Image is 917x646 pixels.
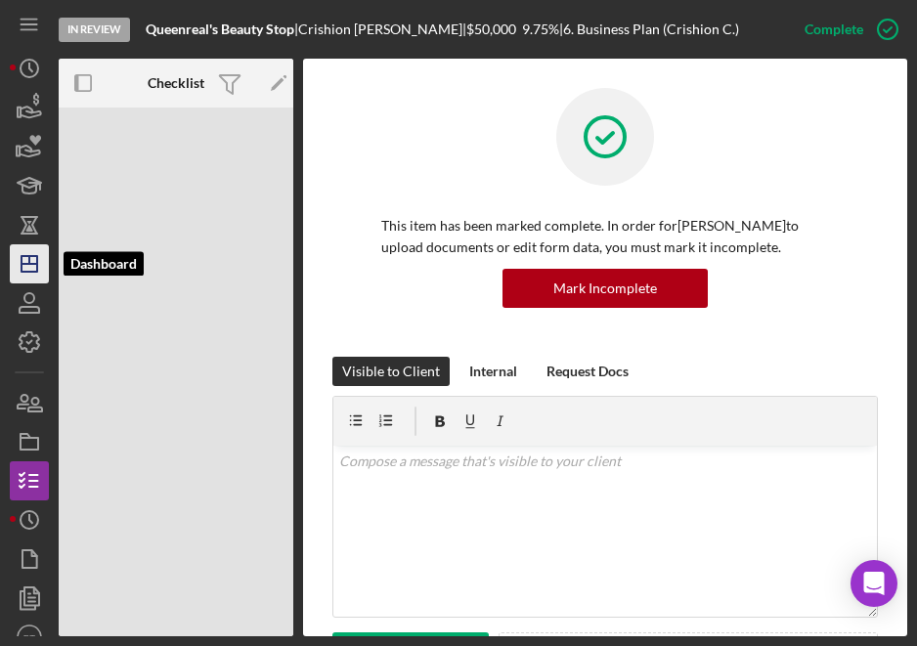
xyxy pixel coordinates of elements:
[59,18,130,42] div: In Review
[298,22,466,37] div: Crishion [PERSON_NAME] |
[851,560,897,607] div: Open Intercom Messenger
[785,10,907,49] button: Complete
[381,215,829,259] p: This item has been marked complete. In order for [PERSON_NAME] to upload documents or edit form d...
[466,21,516,37] span: $50,000
[23,632,35,643] text: PT
[342,357,440,386] div: Visible to Client
[805,10,863,49] div: Complete
[559,22,739,37] div: | 6. Business Plan (Crishion C.)
[469,357,517,386] div: Internal
[146,22,298,37] div: |
[553,269,657,308] div: Mark Incomplete
[522,22,559,37] div: 9.75 %
[332,357,450,386] button: Visible to Client
[546,357,629,386] div: Request Docs
[148,75,204,91] b: Checklist
[459,357,527,386] button: Internal
[502,269,708,308] button: Mark Incomplete
[537,357,638,386] button: Request Docs
[146,21,294,37] b: Queenreal's Beauty Stop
